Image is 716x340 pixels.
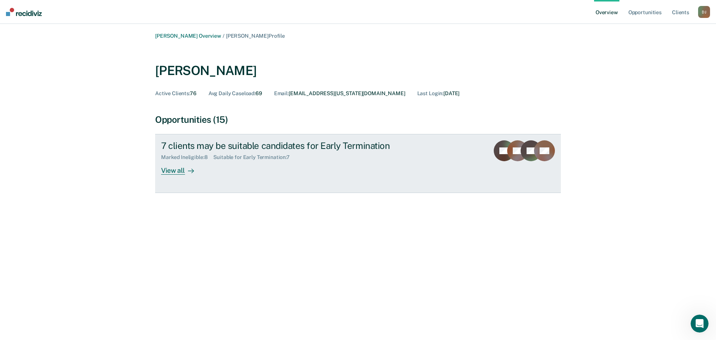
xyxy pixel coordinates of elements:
div: 69 [208,90,262,97]
span: Active Clients : [155,90,190,96]
div: Close [128,12,142,25]
span: Avg Daily Caseload : [208,90,255,96]
div: Send us a message [7,143,142,164]
div: Recent messageProfile image for RajanAwesome, thank you.Rajan•[DATE] [7,100,142,140]
span: [PERSON_NAME] Profile [226,33,285,39]
div: 7 clients may be suitable candidates for Early Termination [161,140,423,151]
div: 76 [155,90,197,97]
div: Profile image for Krysty [101,12,116,27]
img: Recidiviz [6,8,42,16]
div: Recent message [15,107,134,115]
span: Home [29,252,45,257]
div: Send us a message [15,150,125,157]
p: How can we help? [15,78,134,91]
img: Profile image for Rajan [87,12,102,27]
div: Profile image for RajanAwesome, thank you.Rajan•[DATE] [8,112,141,139]
div: Rajan [33,125,48,133]
span: Last Login : [417,90,443,96]
div: [EMAIL_ADDRESS][US_STATE][DOMAIN_NAME] [274,90,405,97]
span: Email : [274,90,289,96]
span: Awesome, thank you. [33,118,89,124]
p: Hi [PERSON_NAME] 👋 [15,53,134,78]
a: [PERSON_NAME] Overview [155,33,221,39]
button: DJ [698,6,710,18]
div: • [DATE] [49,125,70,133]
button: Messages [75,233,149,263]
img: Profile image for Rajan [15,118,30,133]
iframe: Intercom live chat [691,315,709,333]
span: Messages [99,252,125,257]
div: [PERSON_NAME] [155,63,257,78]
img: Profile image for Kim [73,12,88,27]
div: D J [698,6,710,18]
img: logo [15,14,56,26]
a: 7 clients may be suitable candidates for Early TerminationMarked Ineligible:8Suitable for Early T... [155,134,561,193]
span: / [221,33,226,39]
div: Suitable for Early Termination : 7 [213,154,296,160]
div: [DATE] [417,90,460,97]
div: Marked Ineligible : 8 [161,154,213,160]
div: View all [161,160,203,175]
div: Opportunities (15) [155,114,561,125]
